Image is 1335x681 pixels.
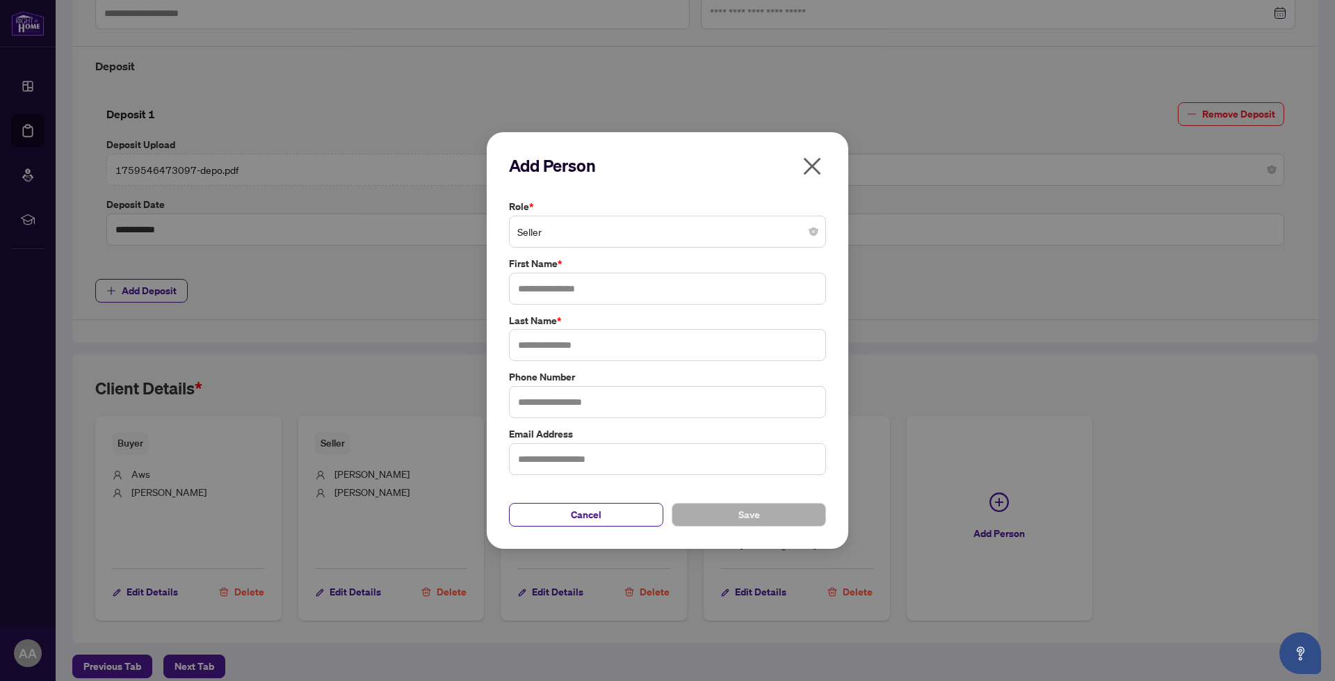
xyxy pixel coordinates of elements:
[801,155,823,177] span: close
[509,369,826,385] label: Phone Number
[809,227,818,236] span: close-circle
[509,313,826,328] label: Last Name
[509,503,663,527] button: Cancel
[517,218,818,245] span: Seller
[509,154,826,177] h2: Add Person
[672,503,826,527] button: Save
[1279,632,1321,674] button: Open asap
[571,504,601,526] span: Cancel
[509,199,826,214] label: Role
[509,256,826,271] label: First Name
[509,426,826,442] label: Email Address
